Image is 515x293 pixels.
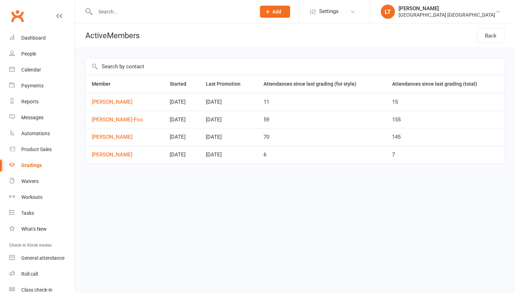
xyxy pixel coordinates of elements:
a: Waivers [9,173,75,189]
div: What's New [21,226,47,232]
div: Roll call [21,271,38,277]
td: [DATE] [199,93,257,111]
div: Messages [21,115,44,120]
a: People [9,46,75,62]
td: [DATE] [199,146,257,163]
td: [DATE] [163,128,199,146]
a: [PERSON_NAME]-Foo [92,117,157,123]
div: Dashboard [21,35,46,41]
a: Roll call [9,266,75,282]
div: 59 [264,117,379,123]
span: Add [272,9,281,15]
div: Product Sales [21,146,52,152]
div: LT [381,5,395,19]
a: Payments [9,78,75,94]
div: 6 [264,152,379,158]
div: [GEOGRAPHIC_DATA] [GEOGRAPHIC_DATA] [398,12,495,18]
a: Gradings [9,157,75,173]
a: General attendance kiosk mode [9,250,75,266]
td: [DATE] [163,93,199,111]
a: Reports [9,94,75,110]
td: [DATE] [163,146,199,163]
div: 11 [264,99,379,105]
button: Add [260,6,290,18]
input: Search... [93,7,251,17]
div: 15 [392,99,498,105]
a: [PERSON_NAME] [92,134,157,140]
div: Tasks [21,210,34,216]
div: 145 [392,134,498,140]
div: Automations [21,131,50,136]
div: Payments [21,83,44,88]
h1: Active Members [75,23,140,48]
div: People [21,51,36,57]
a: What's New [9,221,75,237]
div: Workouts [21,194,43,200]
th: Member [85,75,163,93]
a: Messages [9,110,75,126]
a: Workouts [9,189,75,205]
th: Attendances since last grading (total) [386,75,505,93]
a: [PERSON_NAME] [92,99,157,105]
td: [DATE] [199,111,257,128]
th: Attendances since last grading (for style) [257,75,386,93]
td: [DATE] [199,128,257,146]
div: [PERSON_NAME] [398,5,495,12]
div: 155 [392,117,498,123]
input: Search by contact [85,58,505,75]
a: Product Sales [9,142,75,157]
div: Calendar [21,67,41,73]
div: 7 [392,152,498,158]
a: Calendar [9,62,75,78]
span: Settings [319,4,339,19]
a: Tasks [9,205,75,221]
div: General attendance [21,255,64,261]
div: 70 [264,134,379,140]
td: [DATE] [163,111,199,128]
a: Clubworx [9,7,26,25]
div: Gradings [21,162,42,168]
a: Back [477,28,505,43]
div: Class check-in [21,287,52,293]
div: Reports [21,99,39,104]
a: Dashboard [9,30,75,46]
th: Started [163,75,199,93]
th: Last Promotion [199,75,257,93]
a: Automations [9,126,75,142]
div: Waivers [21,178,39,184]
a: [PERSON_NAME] [92,152,157,158]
